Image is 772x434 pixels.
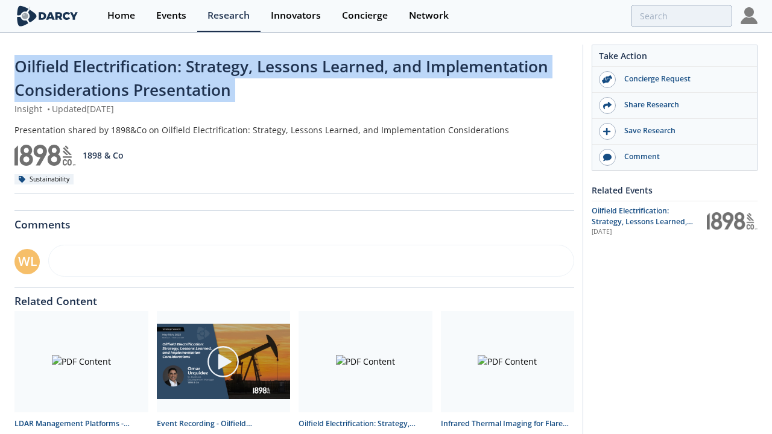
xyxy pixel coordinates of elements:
[206,345,240,379] img: play-chapters-gray.svg
[592,227,698,237] div: [DATE]
[741,7,758,24] img: Profile
[14,5,80,27] img: logo-wide.svg
[14,102,574,115] div: Insight Updated [DATE]
[156,11,186,20] div: Events
[271,11,321,20] div: Innovators
[631,5,732,27] input: Advanced Search
[342,11,388,20] div: Concierge
[707,212,758,230] img: 1898 & Co
[83,149,124,162] p: 1898 & Co
[14,249,40,274] div: WL
[14,418,148,429] div: LDAR Management Platforms - Innovator Comparison
[409,11,449,20] div: Network
[14,55,548,101] span: Oilfield Electrification: Strategy, Lessons Learned, and Implementation Considerations Presentation
[616,151,751,162] div: Comment
[592,206,693,249] span: Oilfield Electrification: Strategy, Lessons Learned, and Implementation Considerations
[592,206,758,237] a: Oilfield Electrification: Strategy, Lessons Learned, and Implementation Considerations [DATE] 189...
[157,418,291,429] div: Event Recording - Oilfield Electrification: Strategy, Lessons Learned, and Implementation Conside...
[616,99,751,110] div: Share Research
[592,49,757,67] div: Take Action
[107,11,135,20] div: Home
[207,11,250,20] div: Research
[441,418,575,429] div: Infrared Thermal Imaging for Flare Monitoring in [MEDICAL_DATA] Processing
[592,180,758,201] div: Related Events
[299,418,432,429] div: Oilfield Electrification: Strategy, Lessons Learned, and Implementation Considerations Presentation
[14,124,574,136] div: Presentation shared by 1898&Co on Oilfield Electrification: Strategy, Lessons Learned, and Implem...
[14,174,74,185] div: Sustainability
[14,211,574,230] div: Comments
[157,324,291,399] img: Video Content
[616,125,751,136] div: Save Research
[616,74,751,84] div: Concierge Request
[14,288,574,307] div: Related Content
[45,103,52,115] span: •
